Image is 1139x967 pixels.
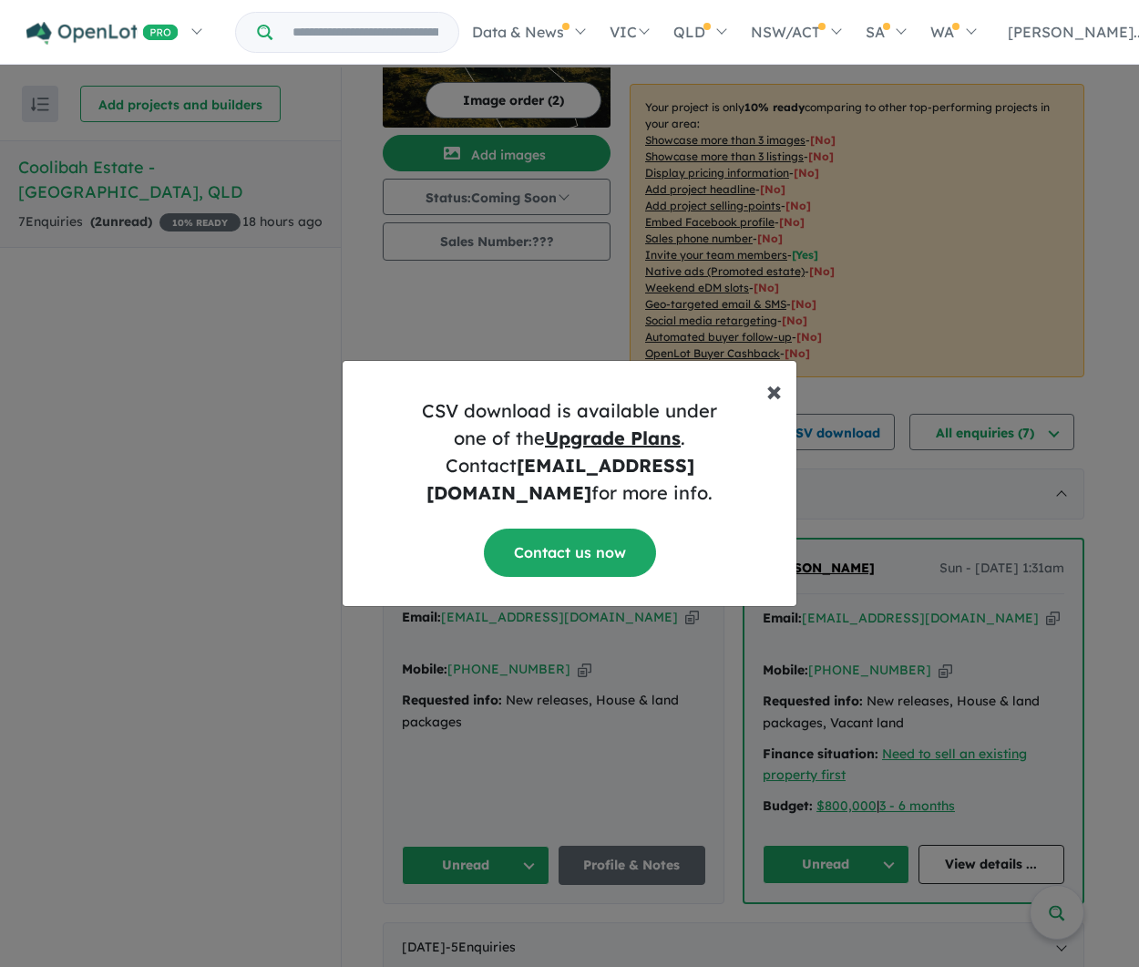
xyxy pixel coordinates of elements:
[766,372,782,408] span: ×
[26,22,179,45] img: Openlot PRO Logo White
[426,454,694,504] strong: [EMAIL_ADDRESS][DOMAIN_NAME]
[357,397,782,507] h5: CSV download is available under one of the . Contact for more info.
[276,13,455,52] input: Try estate name, suburb, builder or developer
[545,427,681,449] u: Upgrade Plans
[484,529,656,577] a: Contact us now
